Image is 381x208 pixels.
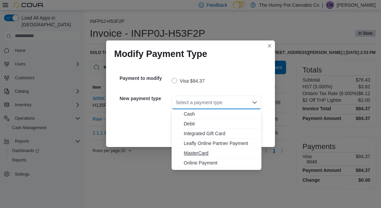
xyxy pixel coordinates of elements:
span: Leafly Online Partner Payment [184,140,257,147]
span: Cash [184,111,257,117]
div: Choose from the following options [172,109,261,168]
h1: Modify Payment Type [114,49,207,59]
button: Online Payment [172,158,261,168]
button: MasterCard [172,148,261,158]
h5: New payment type [120,92,170,105]
button: Cash [172,109,261,119]
span: Integrated Gift Card [184,130,257,137]
h5: Payment to modify [120,71,170,85]
span: Online Payment [184,159,257,166]
span: MasterCard [184,150,257,156]
span: Debit [184,120,257,127]
label: Visa $84.37 [172,77,205,85]
button: Integrated Gift Card [172,129,261,139]
button: Closes this modal window [265,42,274,50]
button: Close list of options [252,100,257,105]
button: Leafly Online Partner Payment [172,139,261,148]
button: Debit [172,119,261,129]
